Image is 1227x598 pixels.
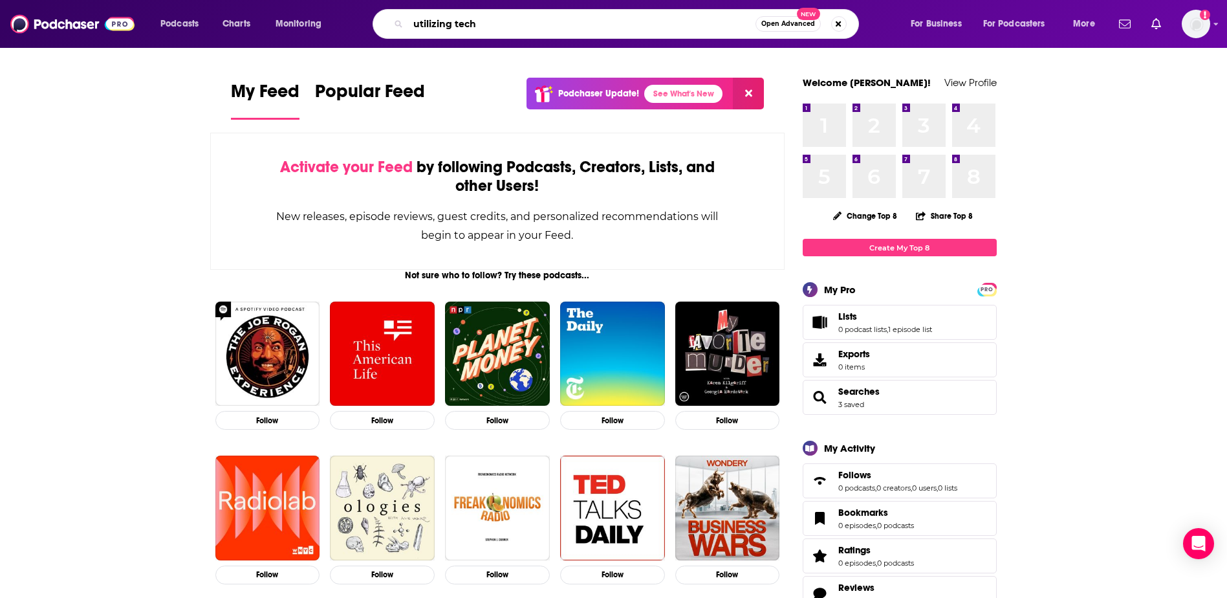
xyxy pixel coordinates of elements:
[215,456,320,560] img: Radiolab
[915,203,973,228] button: Share Top 8
[675,411,780,430] button: Follow
[887,325,888,334] span: ,
[1182,10,1210,38] span: Logged in as WE_Broadcast
[755,16,821,32] button: Open AdvancedNew
[385,9,871,39] div: Search podcasts, credits, & more...
[803,501,997,536] span: Bookmarks
[644,85,722,103] a: See What's New
[912,483,937,493] a: 0 users
[937,483,938,493] span: ,
[223,15,250,33] span: Charts
[875,483,876,493] span: ,
[876,559,877,568] span: ,
[675,302,780,406] img: My Favorite Murder with Karen Kilgariff and Georgia Hardstark
[888,325,932,334] a: 1 episode list
[807,509,833,527] a: Bookmarks
[210,270,785,281] div: Not sure who to follow? Try these podcasts...
[902,14,978,34] button: open menu
[560,456,665,560] img: TED Talks Daily
[330,456,435,560] img: Ologies with Alie Ward
[938,483,957,493] a: 0 lists
[803,538,997,573] span: Ratings
[838,544,871,556] span: Ratings
[983,15,1045,33] span: For Podcasters
[1073,15,1095,33] span: More
[838,507,888,518] span: Bookmarks
[1183,528,1214,559] div: Open Intercom Messenger
[979,284,995,294] a: PRO
[807,313,833,331] a: Lists
[877,559,914,568] a: 0 podcasts
[797,8,820,20] span: New
[911,15,962,33] span: For Business
[560,302,665,406] img: The Daily
[266,14,338,34] button: open menu
[807,472,833,490] a: Follows
[807,547,833,565] a: Ratings
[675,566,780,584] button: Follow
[1114,13,1136,35] a: Show notifications dropdown
[838,469,957,481] a: Follows
[803,463,997,498] span: Follows
[231,80,299,120] a: My Feed
[151,14,215,34] button: open menu
[944,76,997,89] a: View Profile
[838,325,887,334] a: 0 podcast lists
[215,302,320,406] img: The Joe Rogan Experience
[280,157,413,177] span: Activate your Feed
[330,566,435,584] button: Follow
[276,158,720,195] div: by following Podcasts, Creators, Lists, and other Users!
[445,566,550,584] button: Follow
[1182,10,1210,38] button: Show profile menu
[160,15,199,33] span: Podcasts
[838,544,914,556] a: Ratings
[215,411,320,430] button: Follow
[10,12,135,36] img: Podchaser - Follow, Share and Rate Podcasts
[838,386,880,397] a: Searches
[1064,14,1111,34] button: open menu
[803,380,997,415] span: Searches
[807,388,833,406] a: Searches
[803,76,931,89] a: Welcome [PERSON_NAME]!
[803,305,997,340] span: Lists
[330,302,435,406] a: This American Life
[445,411,550,430] button: Follow
[824,283,856,296] div: My Pro
[975,14,1064,34] button: open menu
[445,456,550,560] img: Freakonomics Radio
[558,88,639,99] p: Podchaser Update!
[838,582,914,593] a: Reviews
[1182,10,1210,38] img: User Profile
[1200,10,1210,20] svg: Add a profile image
[803,342,997,377] a: Exports
[315,80,425,110] span: Popular Feed
[838,400,864,409] a: 3 saved
[824,442,875,454] div: My Activity
[838,521,876,530] a: 0 episodes
[276,207,720,245] div: New releases, episode reviews, guest credits, and personalized recommendations will begin to appe...
[408,14,755,34] input: Search podcasts, credits, & more...
[445,302,550,406] img: Planet Money
[675,456,780,560] img: Business Wars
[838,507,914,518] a: Bookmarks
[803,239,997,256] a: Create My Top 8
[315,80,425,120] a: Popular Feed
[838,582,874,593] span: Reviews
[560,566,665,584] button: Follow
[838,559,876,568] a: 0 episodes
[838,311,857,322] span: Lists
[838,311,932,322] a: Lists
[838,469,871,481] span: Follows
[231,80,299,110] span: My Feed
[838,362,870,371] span: 0 items
[1146,13,1166,35] a: Show notifications dropdown
[215,566,320,584] button: Follow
